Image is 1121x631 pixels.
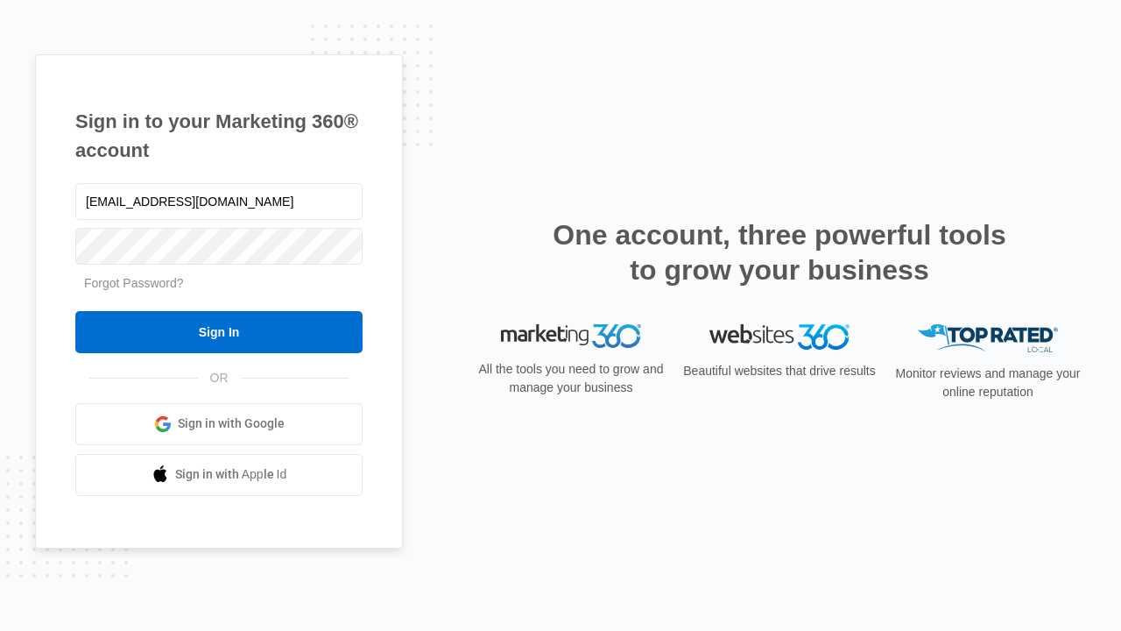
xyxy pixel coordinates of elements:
[84,276,184,290] a: Forgot Password?
[75,311,363,353] input: Sign In
[709,324,850,350] img: Websites 360
[473,360,669,397] p: All the tools you need to grow and manage your business
[918,324,1058,353] img: Top Rated Local
[890,365,1086,401] p: Monitor reviews and manage your online reputation
[75,183,363,220] input: Email
[547,217,1012,287] h2: One account, three powerful tools to grow your business
[75,107,363,165] h1: Sign in to your Marketing 360® account
[501,324,641,349] img: Marketing 360
[75,454,363,496] a: Sign in with Apple Id
[175,465,287,484] span: Sign in with Apple Id
[178,415,285,433] span: Sign in with Google
[75,403,363,445] a: Sign in with Google
[681,362,878,380] p: Beautiful websites that drive results
[198,369,241,387] span: OR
